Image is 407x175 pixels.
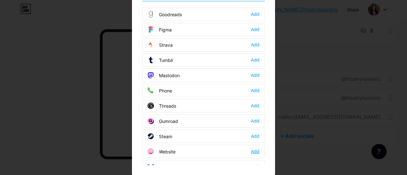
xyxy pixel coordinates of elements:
[148,133,172,139] div: Steam
[251,133,259,139] div: Add
[251,57,259,63] div: Add
[148,148,176,155] div: Website
[148,103,176,109] div: Threads
[148,42,173,48] div: Strava
[148,26,172,33] div: Figma
[148,87,172,94] div: Phone
[251,26,259,33] div: Add
[251,164,259,170] div: Add
[148,11,182,17] div: Goodreads
[251,11,259,17] div: Add
[251,72,259,78] div: Add
[251,118,259,124] div: Add
[148,57,173,63] div: Tumblr
[251,103,259,109] div: Add
[251,42,259,48] div: Add
[251,87,259,94] div: Add
[148,164,175,170] div: Bluesky
[251,148,259,155] div: Add
[148,72,180,78] div: Mastodon
[148,118,178,124] div: Gumroad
